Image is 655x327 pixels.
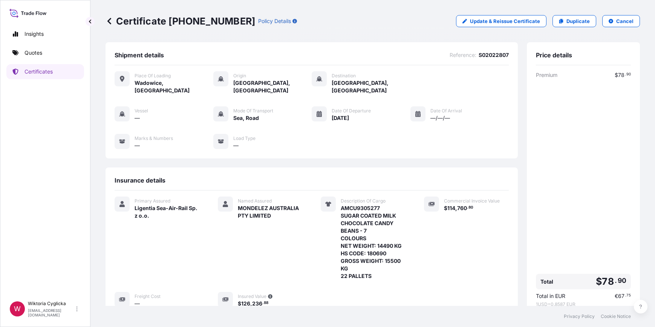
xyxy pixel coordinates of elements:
p: Update & Reissue Certificate [470,17,540,25]
span: —/—/— [430,114,450,122]
span: Marks & Numbers [135,135,173,141]
span: . [615,278,617,283]
span: 114 [447,206,455,211]
p: Duplicate [566,17,590,25]
p: Quotes [24,49,42,57]
span: € [615,293,618,299]
span: Origin [233,73,246,79]
span: 80 [468,206,473,209]
a: Quotes [6,45,84,60]
span: Reference : [450,51,476,59]
span: Premium [536,71,557,79]
span: . [625,294,626,297]
button: Cancel [602,15,640,27]
span: . [625,73,626,76]
span: Wadowice, [GEOGRAPHIC_DATA] [135,79,213,94]
span: 75 [626,294,631,297]
span: 78 [602,277,614,286]
a: Privacy Policy [564,313,595,319]
p: Policy Details [258,17,291,25]
span: Price details [536,51,572,59]
a: Insights [6,26,84,41]
span: — [135,300,140,307]
span: $ [444,206,447,211]
p: [EMAIL_ADDRESS][DOMAIN_NAME] [28,308,75,317]
span: 760 [457,206,467,211]
span: AMCU9305277 SUGAR COATED MILK CHOCOLATE CANDY BEANS - 7 COLOURS NET WEIGHT: 14490 KG HS CODE: 180... [341,204,406,280]
span: 126 [241,301,250,306]
span: [GEOGRAPHIC_DATA], [GEOGRAPHIC_DATA] [233,79,312,94]
span: 78 [618,72,624,78]
a: Cookie Notice [601,313,631,319]
span: — [135,142,140,149]
span: $ [615,72,618,78]
span: . [467,206,468,209]
span: — [233,142,239,149]
span: Date of Arrival [430,108,462,114]
span: , [455,206,457,211]
span: Destination [332,73,356,79]
span: Mode of Transport [233,108,273,114]
span: [DATE] [332,114,349,122]
span: W [14,305,21,313]
span: $ [596,277,602,286]
span: — [135,114,140,122]
a: Update & Reissue Certificate [456,15,546,27]
span: Load Type [233,135,256,141]
p: Wiktoria Cyglicka [28,301,75,307]
span: 1 USD = 0.8587 EUR [536,301,631,307]
p: Insights [24,30,44,38]
span: Insurance details [115,177,165,184]
span: Date of Departure [332,108,371,114]
p: Certificate [PHONE_NUMBER] [106,15,255,27]
p: Certificates [24,68,53,75]
span: 236 [252,301,262,306]
a: Certificates [6,64,84,79]
span: $ [238,301,241,306]
span: Insured Value [238,293,266,299]
span: Description Of Cargo [341,198,386,204]
span: Commercial Invoice Value [444,198,500,204]
span: Primary Assured [135,198,170,204]
span: 90 [618,278,626,283]
span: MONDELEZ AUSTRALIA PTY LIMITED [238,204,303,220]
span: 88 [264,302,268,304]
span: . [262,302,263,304]
span: , [250,301,252,306]
span: [GEOGRAPHIC_DATA], [GEOGRAPHIC_DATA] [332,79,410,94]
span: Ligentia Sea-Air-Rail Sp. z o.o. [135,204,200,220]
span: 67 [618,293,624,299]
p: Cancel [616,17,634,25]
span: Sea, Road [233,114,259,122]
span: Total in EUR [536,292,565,300]
span: Place of Loading [135,73,171,79]
span: Shipment details [115,51,164,59]
span: Vessel [135,108,148,114]
span: Total [540,278,553,286]
span: 90 [626,73,631,76]
span: Freight Cost [135,293,161,299]
a: Duplicate [552,15,596,27]
span: S02022807 [479,51,509,59]
span: Named Assured [238,198,272,204]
